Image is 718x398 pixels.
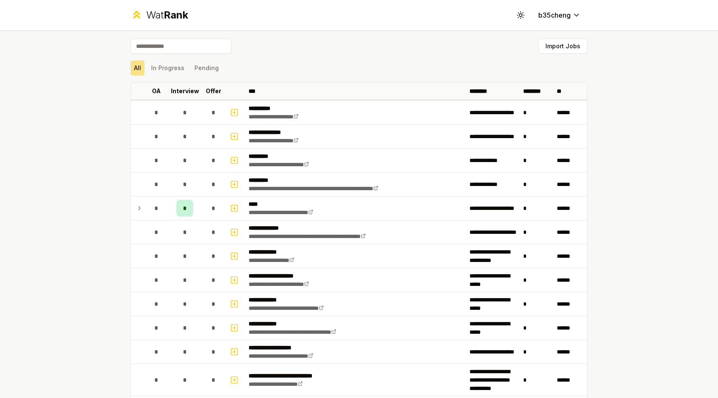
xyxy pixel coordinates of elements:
button: In Progress [148,60,188,76]
button: All [131,60,144,76]
button: Import Jobs [538,39,587,54]
button: b35cheng [532,8,587,23]
p: Interview [171,87,199,95]
span: b35cheng [538,10,571,20]
button: Pending [191,60,222,76]
span: Rank [164,9,188,21]
a: WatRank [131,8,188,22]
div: Wat [146,8,188,22]
p: OA [152,87,161,95]
p: Offer [206,87,221,95]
